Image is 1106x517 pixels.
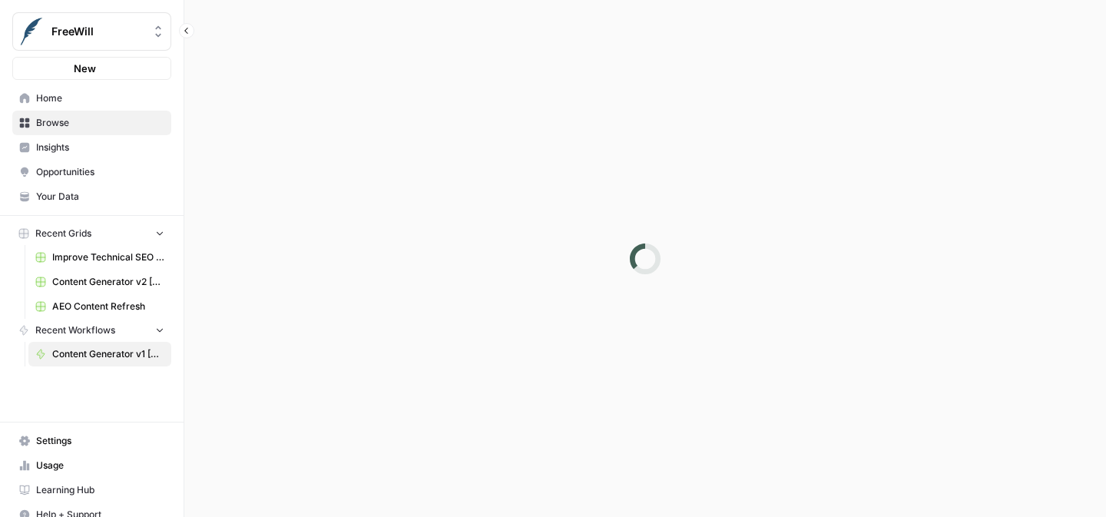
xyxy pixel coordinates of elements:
span: Recent Workflows [35,323,115,337]
span: Improve Technical SEO for Page [52,250,164,264]
a: Improve Technical SEO for Page [28,245,171,270]
span: Learning Hub [36,483,164,497]
a: Usage [12,453,171,478]
img: FreeWill Logo [18,18,45,45]
a: Learning Hub [12,478,171,502]
span: Browse [36,116,164,130]
span: Home [36,91,164,105]
span: Settings [36,434,164,448]
a: Opportunities [12,160,171,184]
span: Content Generator v2 [DRAFT] Test [52,275,164,289]
a: Settings [12,429,171,453]
a: AEO Content Refresh [28,294,171,319]
a: Content Generator v2 [DRAFT] Test [28,270,171,294]
span: Your Data [36,190,164,204]
span: Content Generator v1 [DEPRECATED] [52,347,164,361]
a: Browse [12,111,171,135]
span: Usage [36,459,164,472]
span: New [74,61,96,76]
a: Content Generator v1 [DEPRECATED] [28,342,171,366]
button: New [12,57,171,80]
span: FreeWill [51,24,144,39]
button: Workspace: FreeWill [12,12,171,51]
span: Recent Grids [35,227,91,240]
button: Recent Grids [12,222,171,245]
a: Home [12,86,171,111]
span: Insights [36,141,164,154]
button: Recent Workflows [12,319,171,342]
span: Opportunities [36,165,164,179]
span: AEO Content Refresh [52,300,164,313]
a: Insights [12,135,171,160]
a: Your Data [12,184,171,209]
